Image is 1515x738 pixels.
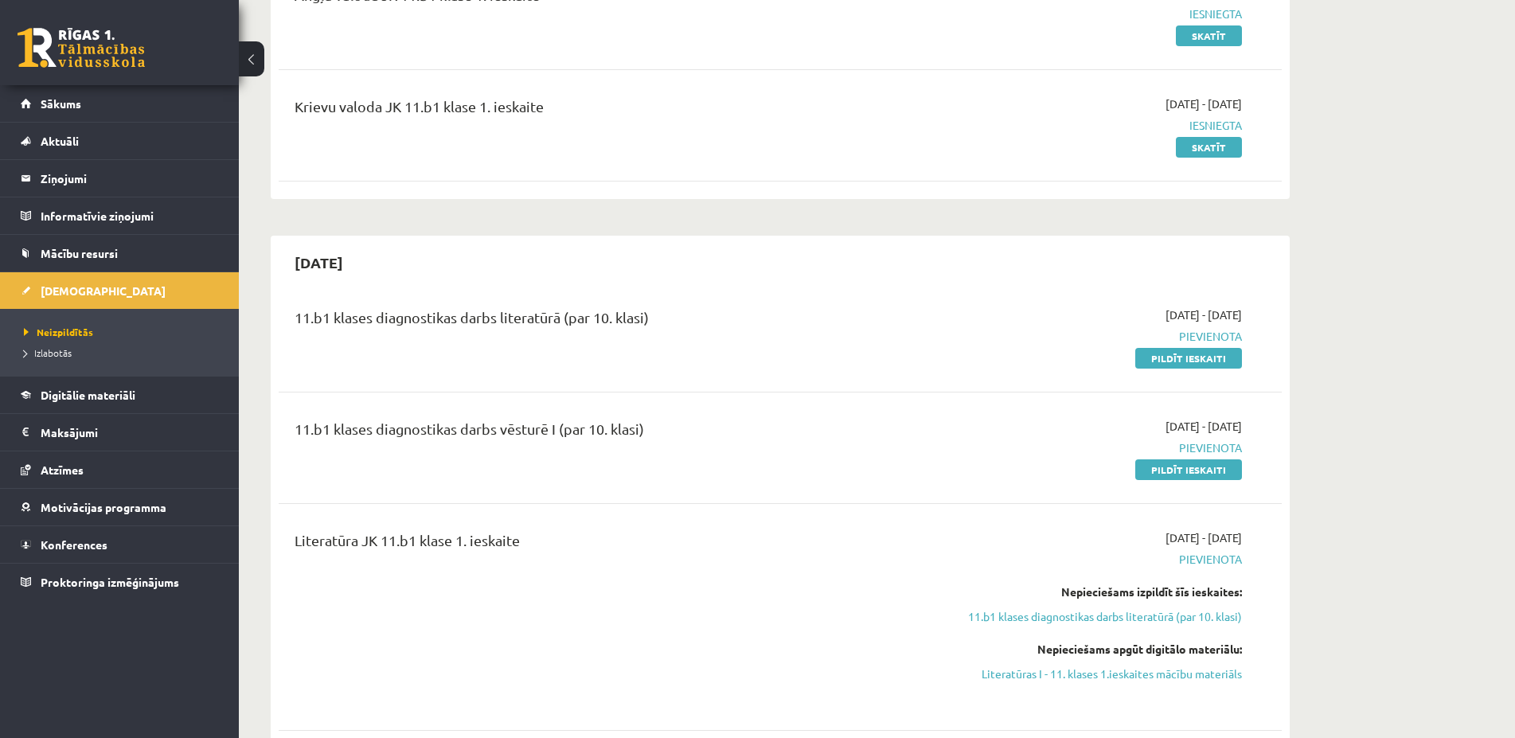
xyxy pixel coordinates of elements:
a: Atzīmes [21,451,219,488]
a: Mācību resursi [21,235,219,271]
span: Proktoringa izmēģinājums [41,575,179,589]
a: 11.b1 klases diagnostikas darbs literatūrā (par 10. klasi) [942,608,1242,625]
a: Digitālie materiāli [21,377,219,413]
a: Aktuāli [21,123,219,159]
legend: Ziņojumi [41,160,219,197]
legend: Maksājumi [41,414,219,451]
a: Informatīvie ziņojumi [21,197,219,234]
a: [DEMOGRAPHIC_DATA] [21,272,219,309]
a: Rīgas 1. Tālmācības vidusskola [18,28,145,68]
span: Pievienota [942,439,1242,456]
a: Proktoringa izmēģinājums [21,564,219,600]
div: Nepieciešams apgūt digitālo materiālu: [942,641,1242,658]
a: Literatūras I - 11. klases 1.ieskaites mācību materiāls [942,666,1242,682]
span: Motivācijas programma [41,500,166,514]
div: Nepieciešams izpildīt šīs ieskaites: [942,584,1242,600]
span: Iesniegta [942,6,1242,22]
a: Skatīt [1176,25,1242,46]
span: Pievienota [942,328,1242,345]
div: 11.b1 klases diagnostikas darbs literatūrā (par 10. klasi) [295,307,918,336]
span: [DATE] - [DATE] [1166,96,1242,112]
div: 11.b1 klases diagnostikas darbs vēsturē I (par 10. klasi) [295,418,918,447]
a: Pildīt ieskaiti [1135,348,1242,369]
legend: Informatīvie ziņojumi [41,197,219,234]
span: Konferences [41,537,107,552]
span: Sākums [41,96,81,111]
span: Mācību resursi [41,246,118,260]
span: Atzīmes [41,463,84,477]
span: Digitālie materiāli [41,388,135,402]
a: Maksājumi [21,414,219,451]
span: [DATE] - [DATE] [1166,307,1242,323]
span: Aktuāli [41,134,79,148]
a: Sākums [21,85,219,122]
span: Iesniegta [942,117,1242,134]
h2: [DATE] [279,244,359,281]
span: [DEMOGRAPHIC_DATA] [41,283,166,298]
span: Pievienota [942,551,1242,568]
a: Pildīt ieskaiti [1135,459,1242,480]
span: [DATE] - [DATE] [1166,529,1242,546]
a: Izlabotās [24,346,223,360]
a: Neizpildītās [24,325,223,339]
a: Skatīt [1176,137,1242,158]
span: [DATE] - [DATE] [1166,418,1242,435]
div: Literatūra JK 11.b1 klase 1. ieskaite [295,529,918,559]
span: Neizpildītās [24,326,93,338]
a: Konferences [21,526,219,563]
span: Izlabotās [24,346,72,359]
a: Ziņojumi [21,160,219,197]
a: Motivācijas programma [21,489,219,525]
div: Krievu valoda JK 11.b1 klase 1. ieskaite [295,96,918,125]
